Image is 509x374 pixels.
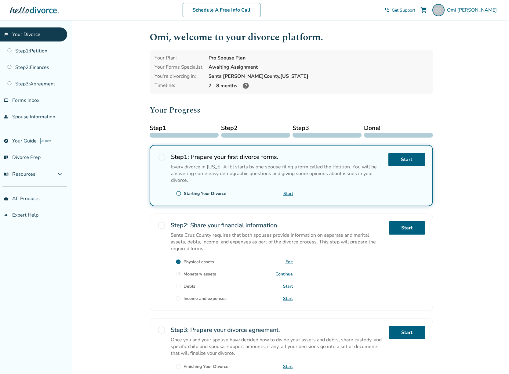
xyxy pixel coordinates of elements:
[176,296,181,301] span: radio_button_unchecked
[4,213,9,218] span: groups
[209,73,428,80] div: Santa [PERSON_NAME] County, [US_STATE]
[384,8,389,13] span: phone_in_talk
[150,104,433,116] h2: Your Progress
[176,364,181,369] span: radio_button_unchecked
[157,221,166,230] span: radio_button_unchecked
[4,98,9,103] span: inbox
[171,221,189,229] strong: Step 2 :
[372,129,509,374] iframe: Chat Widget
[171,336,384,357] p: Once you and your spouse have decided how to divide your assets and debts, share custody, and spe...
[171,153,189,161] strong: Step 1 :
[157,326,166,334] span: radio_button_unchecked
[184,283,195,289] div: Debts
[209,55,428,61] div: Pro Spouse Plan
[283,296,293,301] a: Start
[158,153,166,161] span: radio_button_unchecked
[283,283,293,289] a: Start
[150,124,219,133] span: Step 1
[4,155,9,160] span: list_alt_check
[432,4,445,16] img: gomacs@gmail.com
[155,64,204,70] div: Your Forms Specialist:
[184,271,216,277] div: Monetary assets
[184,364,228,369] div: Finishing Your Divorce
[171,232,384,252] p: Santa Cruz County requires that both spouses provide information on separate and marital assets, ...
[155,55,204,61] div: Your Plan:
[56,171,64,178] span: expand_more
[184,259,214,265] div: Physical assets
[209,82,428,89] div: 7 - 8 months
[171,164,384,184] p: Every divorce in [US_STATE] starts by one spouse filing a form called the Petition. You will be a...
[384,7,415,13] a: phone_in_talkGet Support
[4,171,35,178] span: Resources
[150,30,433,45] h1: Omi , welcome to your divorce platform.
[183,3,260,17] a: Schedule A Free Info Call
[155,73,204,80] div: You're divorcing in:
[171,153,384,161] h2: Prepare your first divorce forms.
[4,196,9,201] span: shopping_basket
[275,271,293,277] a: Continue
[283,364,293,369] a: Start
[392,7,415,13] span: Get Support
[176,191,181,196] span: radio_button_unchecked
[171,326,189,334] strong: Step 3 :
[4,172,9,177] span: menu_book
[4,138,9,143] span: explore
[293,124,362,133] span: Step 3
[155,82,204,89] div: Timeline:
[176,271,181,277] span: clock_loader_40
[12,97,39,104] span: Forms Inbox
[285,259,293,265] a: Edit
[221,124,290,133] span: Step 2
[171,221,384,229] h2: Share your financial information.
[40,138,52,144] span: AI beta
[4,32,9,37] span: flag_2
[184,191,226,196] div: Starting Your Divorce
[283,191,293,196] a: Start
[420,6,427,14] span: shopping_cart
[184,296,227,301] div: Income and expenses
[4,114,9,119] span: people
[209,64,428,70] div: Awaiting Assignment
[364,124,433,133] span: Done!
[176,283,181,289] span: radio_button_unchecked
[447,7,499,13] span: Omi [PERSON_NAME]
[171,326,384,334] h2: Prepare your divorce agreement.
[176,259,181,264] span: check_circle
